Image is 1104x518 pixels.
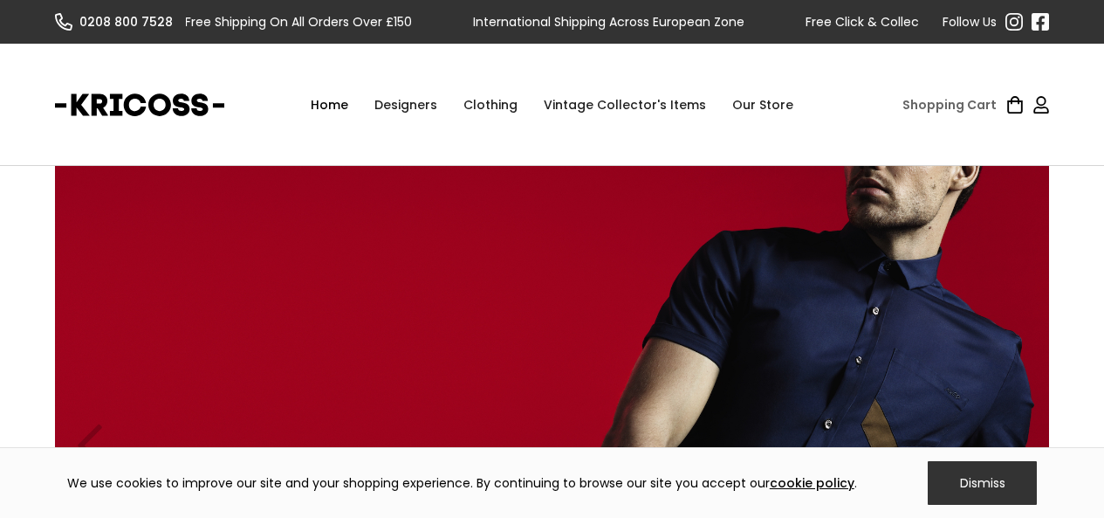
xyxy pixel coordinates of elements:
div: Designers [361,79,450,131]
a: home [55,83,224,127]
a: 0208 800 7528 [55,13,186,31]
a: Our Store [719,79,806,131]
div: Shopping Cart [902,96,997,114]
div: 0208 800 7528 [79,13,173,31]
div: Clothing [450,79,531,131]
a: cookie policy [770,474,854,492]
div: Free Shipping On All Orders Over £150 [185,13,412,31]
div: We use cookies to improve our site and your shopping experience. By continuing to browse our site... [67,474,857,492]
div: International Shipping Across European Zone [473,13,744,31]
a: Vintage Collector's Items [531,79,719,131]
div: Free Click & Collect On All Orders [806,13,1007,31]
div: Follow Us [943,13,997,31]
div: Dismiss [928,461,1037,505]
a: Home [298,79,361,131]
